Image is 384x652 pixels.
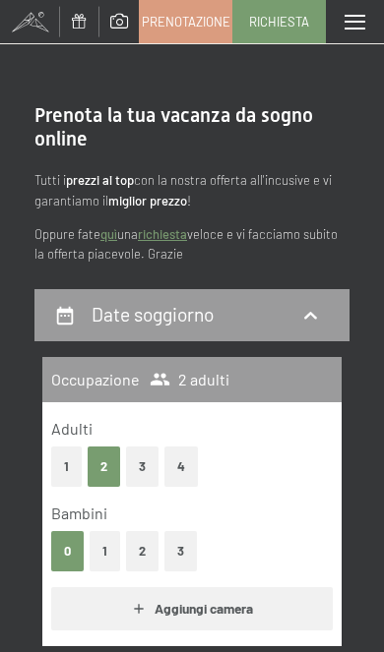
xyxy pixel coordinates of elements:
[142,13,230,30] span: Prenotazione
[100,226,117,242] a: quì
[140,1,231,42] a: Prenotazione
[126,531,159,571] button: 2
[34,224,350,266] p: Oppure fate una veloce e vi facciamo subito la offerta piacevole. Grazie
[164,531,197,571] button: 3
[126,446,159,487] button: 3
[233,1,325,42] a: Richiesta
[249,13,309,30] span: Richiesta
[51,446,82,487] button: 1
[66,172,134,188] strong: prezzi al top
[51,419,93,438] span: Adulti
[34,170,350,211] p: Tutti i con la nostra offerta all'incusive e vi garantiamo il !
[108,193,187,208] strong: miglior prezzo
[51,531,84,571] button: 0
[150,369,229,390] span: 2 adulti
[51,587,333,630] button: Aggiungi camera
[34,103,313,150] span: Prenota la tua vacanza da sogno online
[51,369,140,390] h3: Occupazione
[164,446,198,487] button: 4
[90,531,120,571] button: 1
[92,303,214,326] h2: Date soggiorno
[88,446,120,487] button: 2
[138,226,187,242] a: richiesta
[51,504,107,522] span: Bambini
